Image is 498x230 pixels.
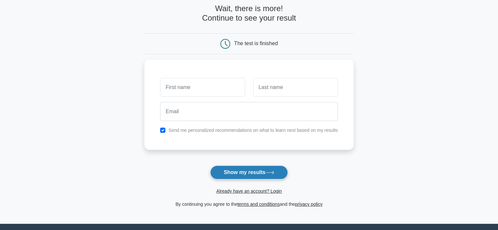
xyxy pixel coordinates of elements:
[168,128,338,133] label: Send me personalized recommendations on what to learn next based on my results
[216,188,282,194] a: Already have an account? Login
[140,200,358,208] div: By continuing you agree to the and the
[160,78,245,97] input: First name
[253,78,338,97] input: Last name
[295,202,323,207] a: privacy policy
[144,4,354,23] h4: Wait, there is more! Continue to see your result
[210,166,287,179] button: Show my results
[234,41,278,46] div: The test is finished
[237,202,280,207] a: terms and conditions
[160,102,338,121] input: Email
